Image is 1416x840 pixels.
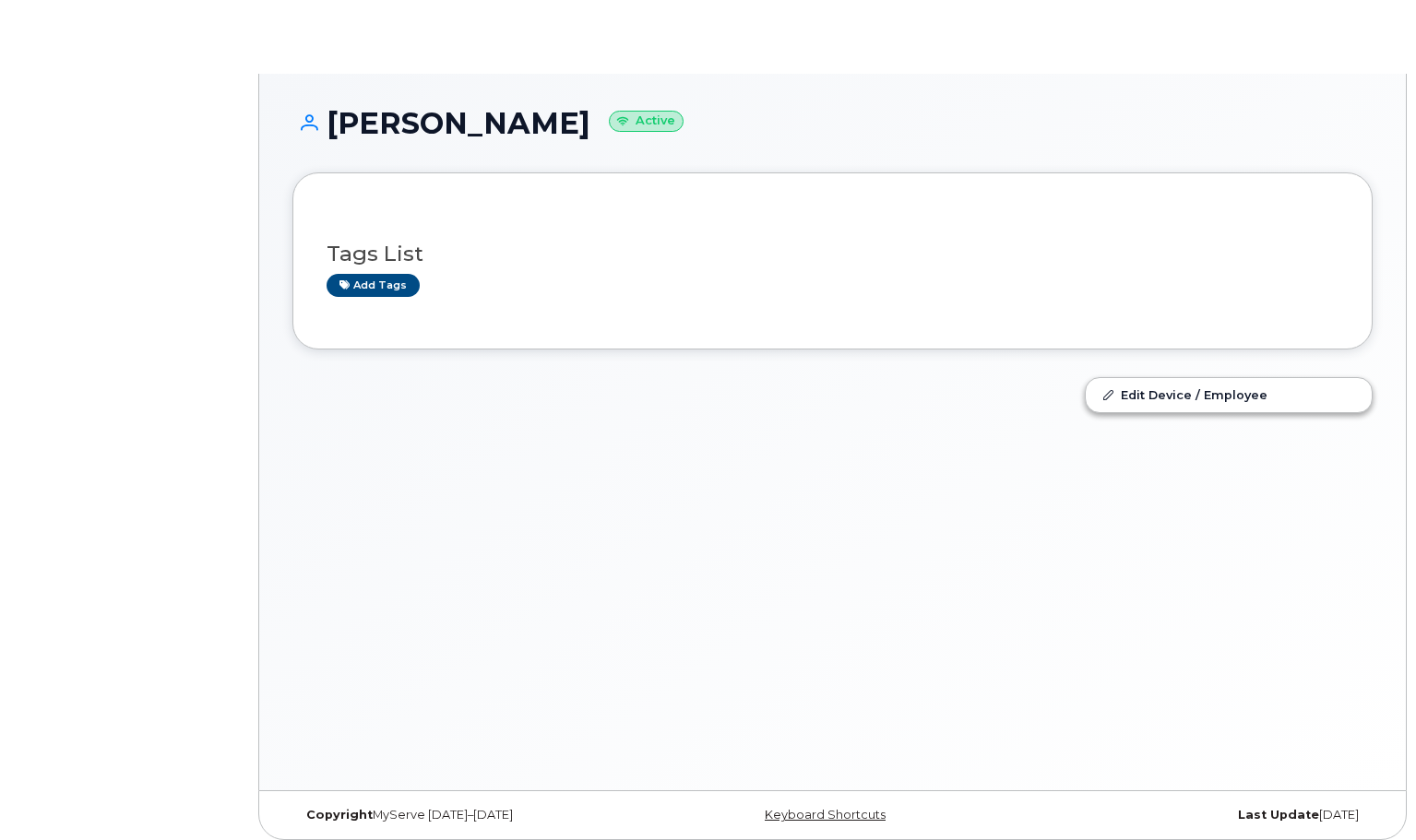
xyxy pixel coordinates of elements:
[609,111,684,132] small: Active
[1238,808,1319,822] strong: Last Update
[765,808,886,822] a: Keyboard Shortcuts
[1086,378,1372,411] a: Edit Device / Employee
[327,243,1339,266] h3: Tags List
[306,808,373,822] strong: Copyright
[292,808,652,822] div: MyServe [DATE]–[DATE]
[1013,808,1373,822] div: [DATE]
[327,274,420,297] a: Add tags
[292,107,1373,139] h1: [PERSON_NAME]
